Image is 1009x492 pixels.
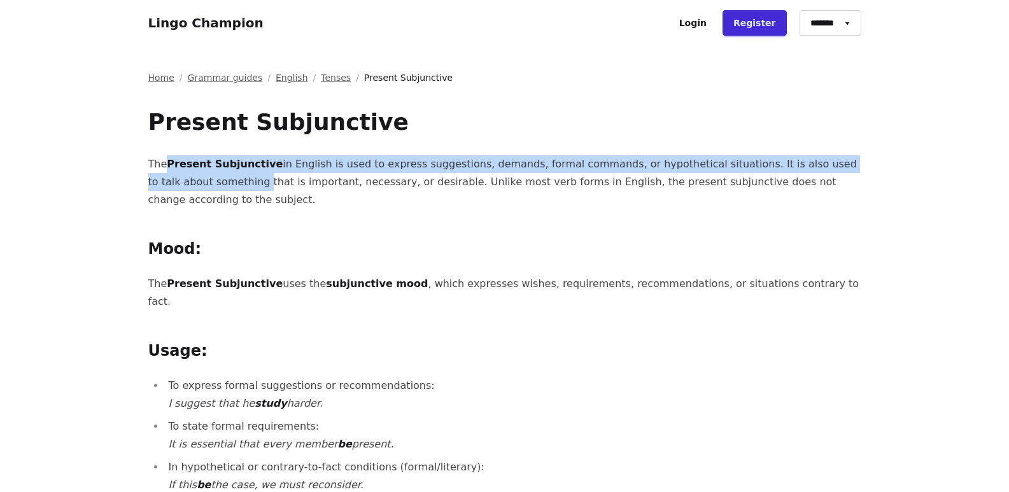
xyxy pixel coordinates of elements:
[197,479,211,491] strong: be
[276,71,308,84] a: English
[148,15,264,31] a: Lingo Champion
[267,71,271,84] span: /
[188,71,263,84] a: Grammar guides
[148,71,174,84] a: Home
[337,438,351,450] strong: be
[148,341,861,362] h2: Usage:
[167,278,283,290] strong: Present Subjunctive
[148,239,861,260] h2: Mood:
[169,397,323,409] em: I suggest that he harder.
[326,278,428,290] strong: subjunctive mood
[165,377,861,412] li: To express formal suggestions or recommendations:
[169,438,394,450] em: It is essential that every member present.
[255,397,286,409] strong: study
[148,155,861,209] p: The in English is used to express suggestions, demands, formal commands, or hypothetical situatio...
[169,479,363,491] em: If this the case, we must reconsider.
[148,71,861,84] nav: Breadcrumb
[723,10,787,36] a: Register
[165,418,861,453] li: To state formal requirements:
[364,71,453,84] span: Present Subjunctive
[180,71,183,84] span: /
[668,10,717,36] a: Login
[356,71,359,84] span: /
[167,158,283,170] strong: Present Subjunctive
[148,109,861,135] h1: Present Subjunctive
[148,275,861,311] p: The uses the , which expresses wishes, requirements, recommendations, or situations contrary to f...
[321,71,351,84] a: Tenses
[313,71,316,84] span: /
